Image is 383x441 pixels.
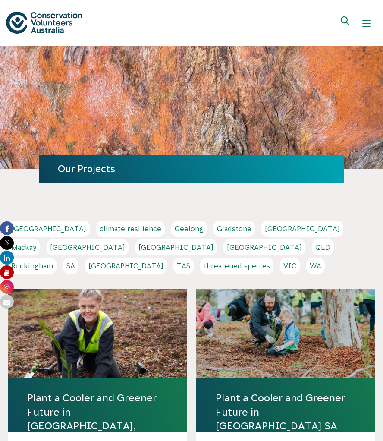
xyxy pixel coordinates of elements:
[216,391,356,433] a: Plant a Cooler and Greener Future in [GEOGRAPHIC_DATA] SA
[63,258,78,274] a: SA
[213,220,255,237] a: Gladstone
[336,13,356,34] button: Expand search box Close search box
[8,258,57,274] a: Rockingham
[173,258,194,274] a: TAS
[85,258,167,274] a: [GEOGRAPHIC_DATA]
[171,220,207,237] a: Geelong
[47,239,129,255] a: [GEOGRAPHIC_DATA]
[223,239,305,255] a: [GEOGRAPHIC_DATA]
[306,258,325,274] a: WA
[261,220,343,237] a: [GEOGRAPHIC_DATA]
[96,220,165,237] a: climate resilience
[8,239,40,255] a: Mackay
[8,220,90,237] a: [GEOGRAPHIC_DATA]
[200,258,273,274] a: threatened species
[135,239,217,255] a: [GEOGRAPHIC_DATA]
[356,13,377,34] button: Show mobile navigation menu
[341,16,352,30] span: Expand search box
[280,258,300,274] a: VIC
[6,12,82,34] img: logo.svg
[312,239,334,255] a: QLD
[58,164,115,174] a: Our Projects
